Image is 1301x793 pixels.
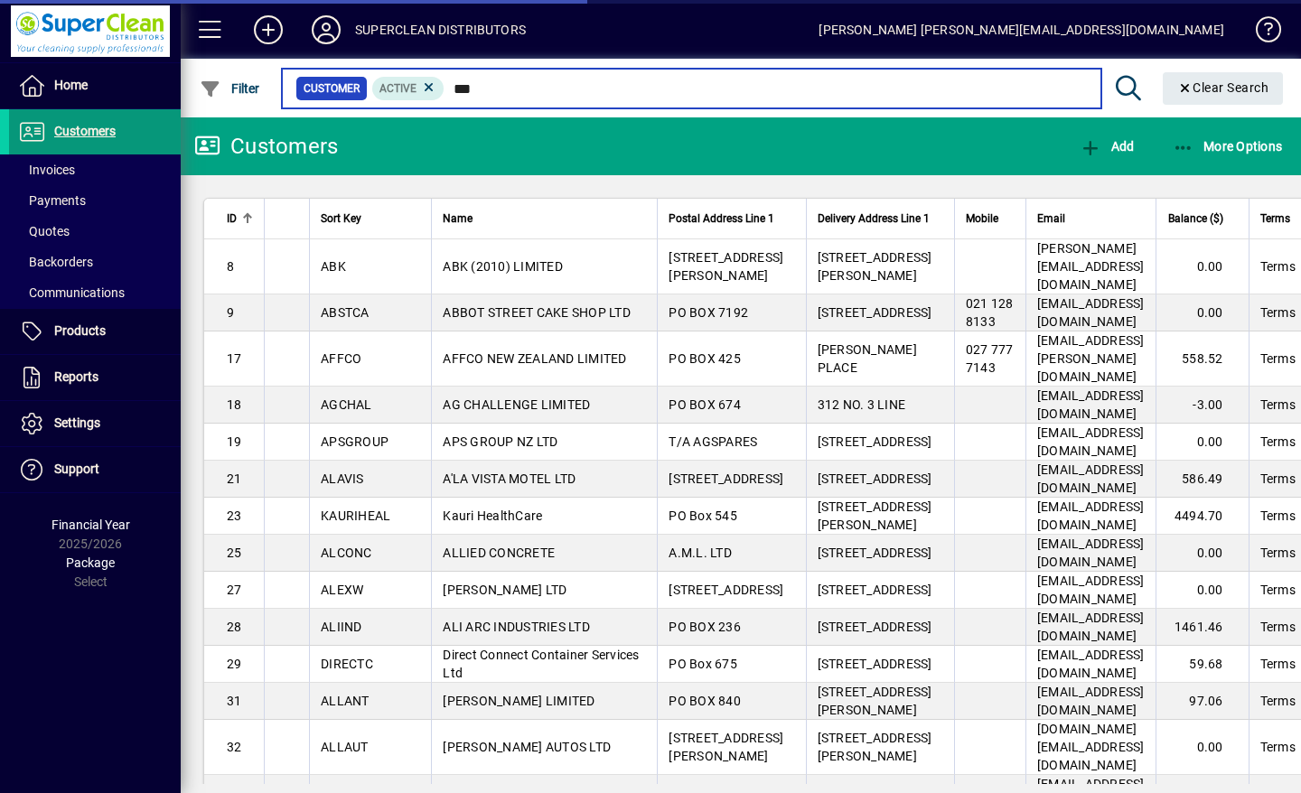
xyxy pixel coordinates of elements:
[1037,722,1145,772] span: [DOMAIN_NAME][EMAIL_ADDRESS][DOMAIN_NAME]
[227,471,242,486] span: 21
[669,209,774,229] span: Postal Address Line 1
[443,259,563,274] span: ABK (2010) LIMITED
[227,434,242,449] span: 19
[1037,611,1145,643] span: [EMAIL_ADDRESS][DOMAIN_NAME]
[54,78,88,92] span: Home
[966,209,998,229] span: Mobile
[321,209,361,229] span: Sort Key
[1037,241,1145,292] span: [PERSON_NAME][EMAIL_ADDRESS][DOMAIN_NAME]
[54,124,116,138] span: Customers
[669,471,783,486] span: [STREET_ADDRESS]
[227,620,242,634] span: 28
[443,305,631,320] span: ABBOT STREET CAKE SHOP LTD
[9,447,181,492] a: Support
[1156,387,1249,424] td: -3.00
[818,731,932,763] span: [STREET_ADDRESS][PERSON_NAME]
[9,185,181,216] a: Payments
[1080,139,1134,154] span: Add
[1167,209,1240,229] div: Balance ($)
[321,397,372,412] span: AGCHAL
[443,740,611,754] span: [PERSON_NAME] AUTOS LTD
[443,583,566,597] span: [PERSON_NAME] LTD
[18,224,70,238] span: Quotes
[1260,692,1296,710] span: Terms
[669,250,783,283] span: [STREET_ADDRESS][PERSON_NAME]
[443,209,646,229] div: Name
[1177,80,1269,95] span: Clear Search
[1156,424,1249,461] td: 0.00
[818,620,932,634] span: [STREET_ADDRESS]
[669,583,783,597] span: [STREET_ADDRESS]
[54,462,99,476] span: Support
[1163,72,1284,105] button: Clear
[1260,581,1296,599] span: Terms
[321,740,369,754] span: ALLAUT
[54,369,98,384] span: Reports
[669,731,783,763] span: [STREET_ADDRESS][PERSON_NAME]
[669,620,741,634] span: PO BOX 236
[321,259,346,274] span: ABK
[51,518,130,532] span: Financial Year
[818,397,906,412] span: 312 NO. 3 LINE
[321,620,362,634] span: ALIIND
[818,685,932,717] span: [STREET_ADDRESS][PERSON_NAME]
[1173,139,1283,154] span: More Options
[9,63,181,108] a: Home
[18,163,75,177] span: Invoices
[54,415,100,430] span: Settings
[1260,470,1296,488] span: Terms
[355,15,526,44] div: SUPERCLEAN DISTRIBUTORS
[669,657,737,671] span: PO Box 675
[321,508,390,523] span: KAURIHEAL
[818,546,932,560] span: [STREET_ADDRESS]
[227,351,242,366] span: 17
[227,305,234,320] span: 9
[321,434,388,449] span: APSGROUP
[818,305,932,320] span: [STREET_ADDRESS]
[818,583,932,597] span: [STREET_ADDRESS]
[1260,507,1296,525] span: Terms
[443,351,626,366] span: AFFCO NEW ZEALAND LIMITED
[443,397,590,412] span: AG CHALLENGE LIMITED
[1037,685,1145,717] span: [EMAIL_ADDRESS][DOMAIN_NAME]
[443,434,557,449] span: APS GROUP NZ LTD
[1037,499,1145,532] span: [EMAIL_ADDRESS][DOMAIN_NAME]
[1260,618,1296,636] span: Terms
[379,82,417,95] span: Active
[1260,544,1296,562] span: Terms
[669,351,741,366] span: PO BOX 425
[227,209,253,229] div: ID
[818,250,932,283] span: [STREET_ADDRESS][PERSON_NAME]
[1037,388,1145,421] span: [EMAIL_ADDRESS][DOMAIN_NAME]
[669,694,741,708] span: PO BOX 840
[1156,461,1249,498] td: 586.49
[1260,209,1290,229] span: Terms
[304,79,360,98] span: Customer
[9,309,181,354] a: Products
[66,555,115,570] span: Package
[1037,462,1145,495] span: [EMAIL_ADDRESS][DOMAIN_NAME]
[372,77,445,100] mat-chip: Activation Status: Active
[9,154,181,185] a: Invoices
[9,277,181,308] a: Communications
[1260,257,1296,275] span: Terms
[1037,296,1145,329] span: [EMAIL_ADDRESS][DOMAIN_NAME]
[1168,130,1287,163] button: More Options
[321,546,372,560] span: ALCONC
[1156,646,1249,683] td: 59.68
[9,401,181,446] a: Settings
[321,351,361,366] span: AFFCO
[1037,209,1065,229] span: Email
[669,397,741,412] span: PO BOX 674
[239,14,297,46] button: Add
[1037,648,1145,680] span: [EMAIL_ADDRESS][DOMAIN_NAME]
[1075,130,1138,163] button: Add
[818,342,917,375] span: [PERSON_NAME] PLACE
[443,546,555,560] span: ALLIED CONCRETE
[1156,498,1249,535] td: 4494.70
[1156,239,1249,294] td: 0.00
[194,132,338,161] div: Customers
[297,14,355,46] button: Profile
[1156,331,1249,387] td: 558.52
[9,216,181,247] a: Quotes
